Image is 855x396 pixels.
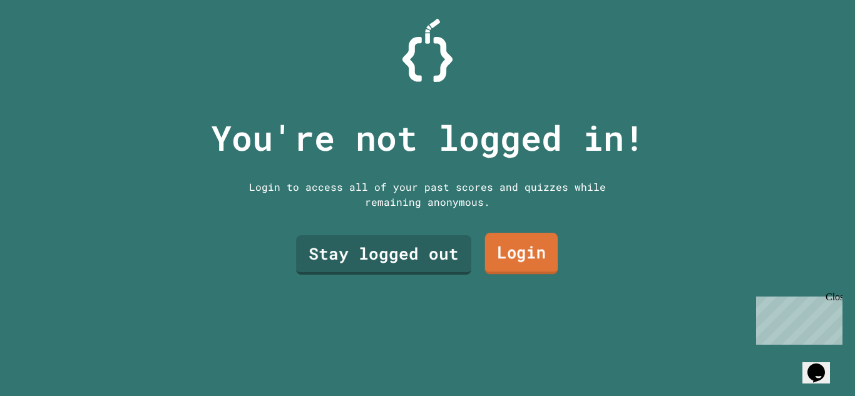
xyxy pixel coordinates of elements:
[402,19,453,82] img: Logo.svg
[5,5,86,79] div: Chat with us now!Close
[802,346,842,383] iframe: chat widget
[296,235,471,275] a: Stay logged out
[211,112,645,164] p: You're not logged in!
[240,180,615,210] div: Login to access all of your past scores and quizzes while remaining anonymous.
[751,292,842,345] iframe: chat widget
[485,233,558,274] a: Login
